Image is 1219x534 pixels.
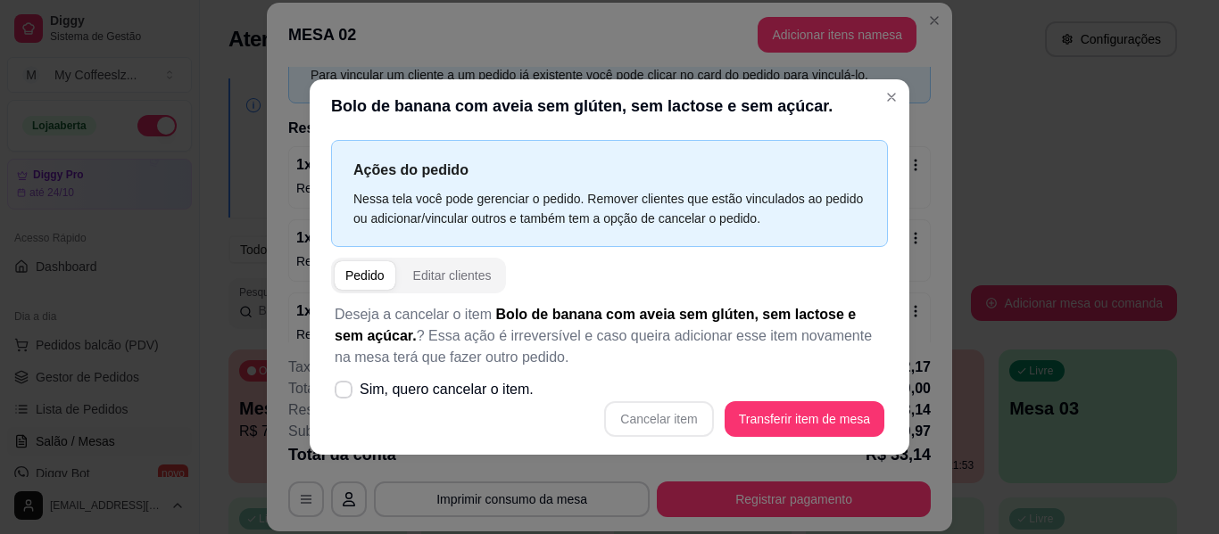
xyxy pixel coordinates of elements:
div: Pedido [345,267,385,284]
div: Nessa tela você pode gerenciar o pedido. Remover clientes que estão vinculados ao pedido ou adici... [353,189,866,228]
span: Bolo de banana com aveia sem glúten, sem lactose e sem açúcar. [335,307,856,343]
span: Sim, quero cancelar o item. [360,379,534,400]
p: Deseja a cancelar o item ? Essa ação é irreversível e caso queira adicionar esse item novamente n... [335,304,884,368]
button: Transferir item de mesa [725,401,884,437]
header: Bolo de banana com aveia sem glúten, sem lactose e sem açúcar. [310,79,909,133]
p: Ações do pedido [353,159,866,181]
div: Editar clientes [413,267,492,284]
button: Close [877,83,906,111]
